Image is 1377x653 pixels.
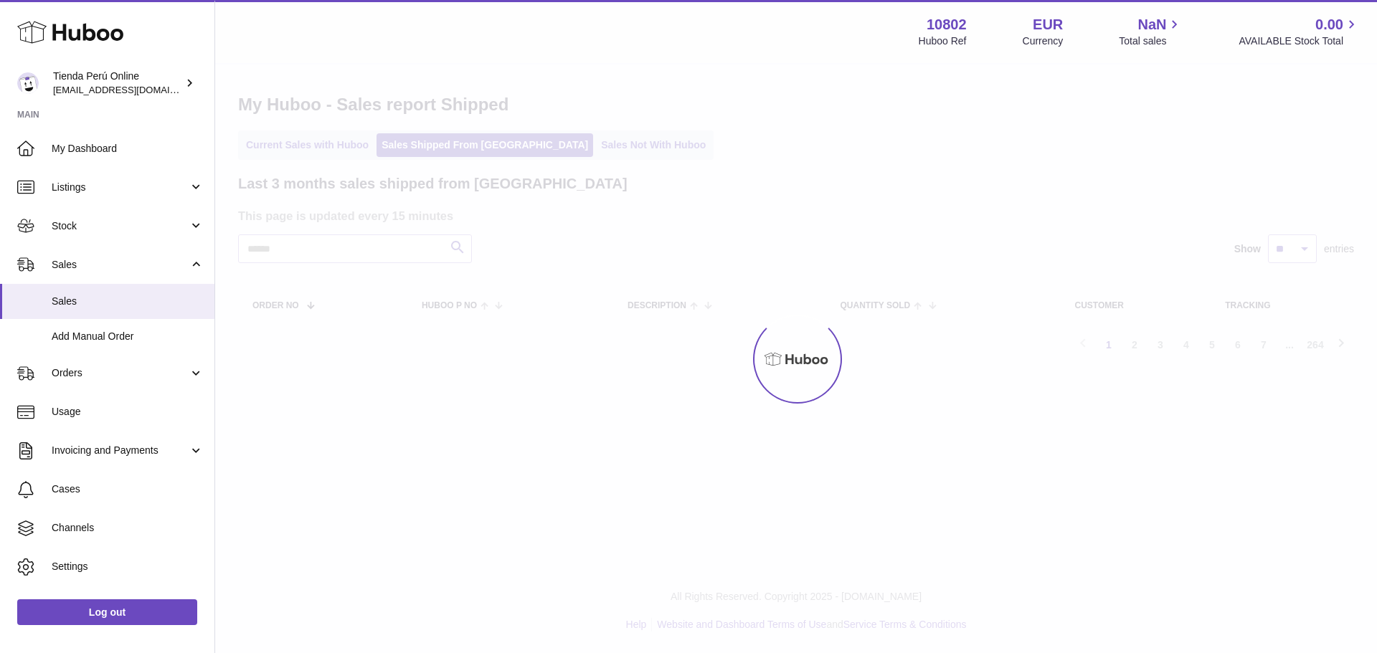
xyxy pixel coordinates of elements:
strong: EUR [1033,15,1063,34]
span: Add Manual Order [52,330,204,343]
span: Sales [52,295,204,308]
span: Cases [52,482,204,496]
span: Total sales [1119,34,1183,48]
a: 0.00 AVAILABLE Stock Total [1239,15,1360,48]
span: Invoicing and Payments [52,444,189,457]
span: Sales [52,258,189,272]
a: Log out [17,599,197,625]
span: Orders [52,366,189,380]
span: 0.00 [1315,15,1343,34]
span: AVAILABLE Stock Total [1239,34,1360,48]
span: Listings [52,181,189,194]
span: My Dashboard [52,142,204,156]
span: Settings [52,560,204,573]
div: Tienda Perú Online [53,70,182,97]
span: Stock [52,219,189,233]
span: Usage [52,405,204,419]
span: NaN [1137,15,1166,34]
div: Currency [1023,34,1064,48]
img: internalAdmin-10802@internal.huboo.com [17,72,39,94]
strong: 10802 [927,15,967,34]
span: Channels [52,521,204,535]
div: Huboo Ref [919,34,967,48]
a: NaN Total sales [1119,15,1183,48]
span: [EMAIL_ADDRESS][DOMAIN_NAME] [53,84,211,95]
